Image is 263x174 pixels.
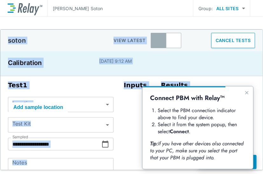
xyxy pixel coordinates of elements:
[198,5,213,12] p: Group:
[124,81,151,89] h3: Inputs
[200,36,209,45] button: Site setup
[184,33,200,48] button: Export
[8,2,42,15] img: LuminUltra Relay
[53,5,103,12] p: [PERSON_NAME] Soton
[211,33,255,48] button: CANCEL TESTS
[8,102,68,112] div: Add sample location
[8,37,26,44] p: soton
[8,81,114,89] h3: Test 1
[8,58,83,68] p: Calibration
[161,81,188,89] h3: Results
[142,86,253,169] iframe: tooltip
[99,58,132,64] p: [DATE] 9:12 AM
[8,138,101,150] input: Choose date, selected date is Aug 29, 2025
[114,37,146,44] p: VIEW LATEST
[12,135,28,139] label: Sampled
